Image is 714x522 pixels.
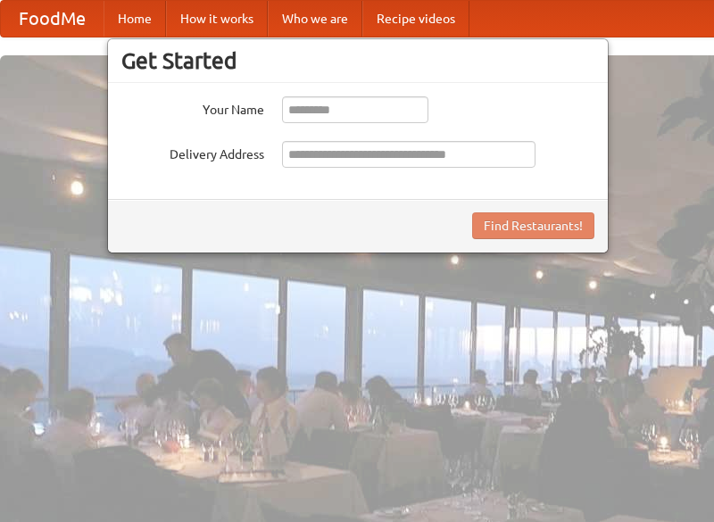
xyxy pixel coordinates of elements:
a: How it works [166,1,268,37]
a: Home [104,1,166,37]
button: Find Restaurants! [472,212,594,239]
a: Who we are [268,1,362,37]
a: FoodMe [1,1,104,37]
a: Recipe videos [362,1,469,37]
label: Your Name [121,96,264,119]
h3: Get Started [121,47,594,74]
label: Delivery Address [121,141,264,163]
